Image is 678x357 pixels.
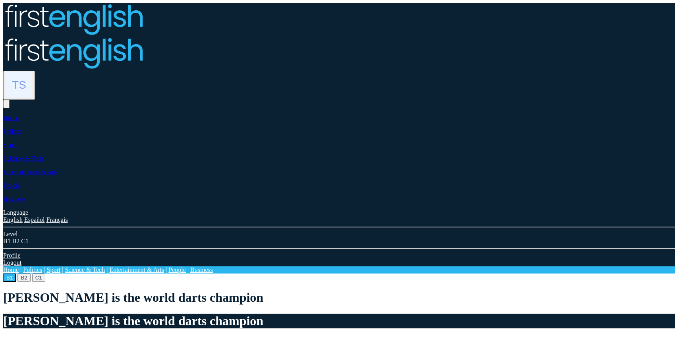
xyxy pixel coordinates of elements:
[3,274,17,281] a: B1
[3,37,675,71] a: Logo
[3,114,19,121] a: Home
[3,169,58,175] a: Entertainment & Arts
[32,274,45,282] button: C1
[3,37,143,69] img: Logo
[12,238,20,244] a: B2
[166,266,167,273] span: |
[3,155,43,162] a: Science & Tech
[187,266,189,273] span: |
[190,266,213,273] a: Business
[3,252,21,259] a: Profile
[3,182,21,189] a: People
[46,216,68,223] a: Français
[106,266,108,273] span: |
[47,266,61,273] a: Sport
[3,216,23,223] a: English
[3,142,17,148] a: Sport
[20,266,21,273] span: |
[3,128,22,135] a: Politics
[3,231,675,238] div: Level
[3,238,11,244] a: B1
[32,274,45,281] a: C1
[44,266,45,273] span: |
[6,72,32,97] img: Tom Sharp
[62,266,63,273] span: |
[23,266,42,273] a: Politics
[3,274,16,282] button: B1
[214,266,216,273] span: |
[109,266,164,273] a: Entertainment & Arts
[3,209,675,216] div: Language
[3,196,26,202] a: Business
[3,290,675,305] h1: [PERSON_NAME] is the world darts champion
[168,266,186,273] a: People
[17,274,30,282] button: B2
[17,274,32,281] a: B2
[21,238,29,244] a: C1
[24,216,45,223] a: Español
[3,266,19,273] a: Home
[65,266,105,273] a: Science & Tech
[3,259,21,266] a: Logout
[3,314,675,328] h1: [PERSON_NAME] is the world darts champion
